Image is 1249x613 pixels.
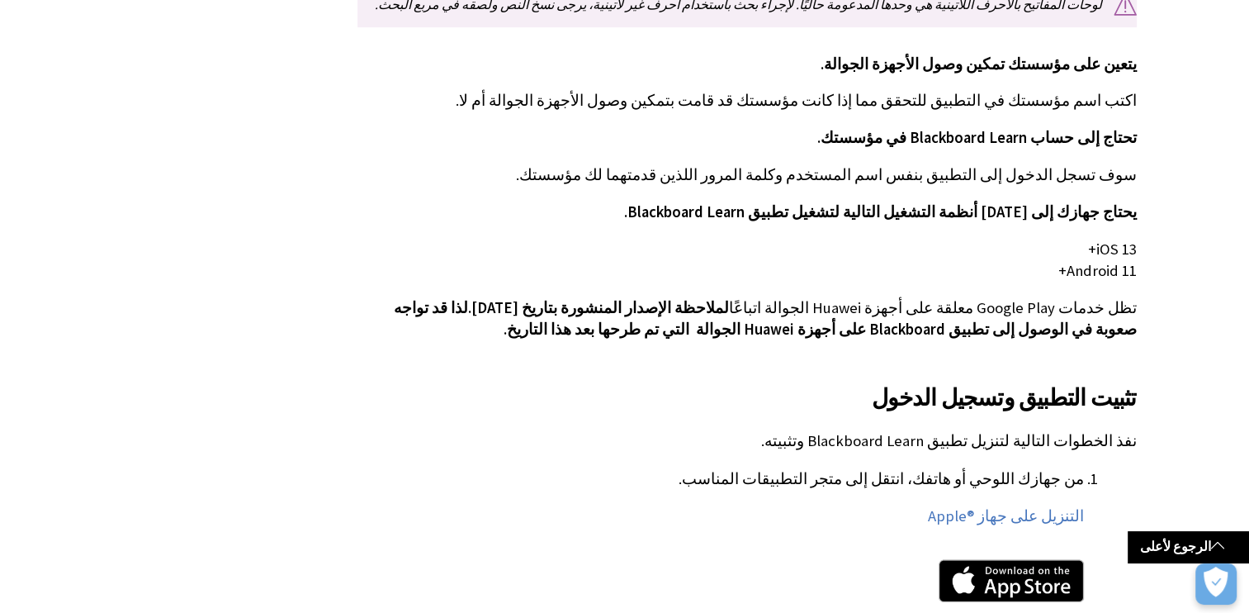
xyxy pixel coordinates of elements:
img: Apple App Store [939,559,1084,602]
p: سوف تسجل الدخول إلى التطبيق بنفس اسم المستخدم وكلمة المرور اللذين قدمتهما لك مؤسستك. [357,164,1137,186]
a: الرجوع لأعلى [1128,531,1249,562]
p: نفذ الخطوات التالية لتنزيل تطبيق Blackboard Learn وتثبيته. [357,430,1137,452]
p: من جهازك اللوحي أو هاتفك، انتقل إلى متجر التطبيقات المناسب. [357,468,1084,490]
h2: تثبيت التطبيق وتسجيل الدخول [357,360,1137,415]
span: لملاحظة الإصدار المنشورة بتاريخ [DATE]. [468,298,729,317]
a: التنزيل على جهاز Apple®‎ [928,506,1084,526]
span: يحتاج جهازك إلى [DATE] أنظمة التشغيل التالية لتشغيل تطبيق Blackboard Learn. [624,202,1137,221]
span: لذا قد تواجه صعوبة في الوصول إلى تطبيق Blackboard على أجهزة Huawei الجوالة التي تم طرحها بعد هذا ... [394,298,1137,339]
p: iOS 13+ Android 11+ [357,239,1137,282]
p: اكتب اسم مؤسستك في التطبيق للتحقق مما إذا كانت مؤسستك قد قامت بتمكين وصول الأجهزة الجوالة أم لا. [357,90,1137,112]
p: تظل خدمات Google Play معلقة على أجهزة Huawei الجوالة اتباعًا [357,297,1137,340]
button: فتح التفضيلات [1195,563,1237,605]
span: تحتاج إلى حساب Blackboard Learn في مؤسستك. [817,128,1137,147]
span: يتعين على مؤسستك تمكين وصول الأجهزة الجوالة. [821,55,1137,74]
